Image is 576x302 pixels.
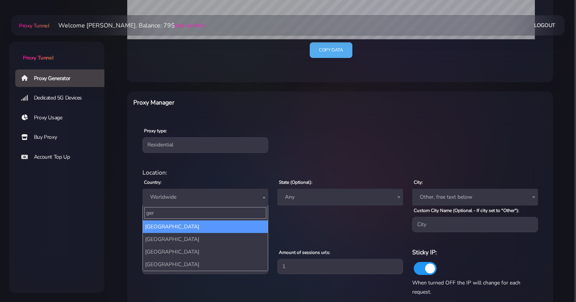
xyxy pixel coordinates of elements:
[143,246,268,258] li: [GEOGRAPHIC_DATA]
[23,54,53,61] span: Proxy Tunnel
[279,179,312,186] label: State (Optional):
[143,220,268,233] li: [GEOGRAPHIC_DATA]
[277,189,403,206] span: Any
[19,22,49,29] span: Proxy Tunnel
[138,238,542,247] div: Proxy Settings:
[534,18,555,32] a: Logout
[15,129,110,146] a: Buy Proxy
[412,217,538,232] input: City
[49,21,204,30] li: Welcome [PERSON_NAME]. Balance: 79$
[15,148,110,166] a: Account Top Up
[15,89,110,107] a: Dedicated 5G Devices
[18,19,49,32] a: Proxy Tunnel
[279,249,330,256] label: Amount of sessions urls:
[414,207,519,214] label: Custom City Name (Optional - If city set to "Other"):
[133,98,371,108] h6: Proxy Manager
[144,207,266,219] input: Search
[412,279,520,296] span: When turned OFF the IP will change for each request.
[175,21,204,29] a: (top-up here)
[143,233,268,246] li: [GEOGRAPHIC_DATA]
[144,179,162,186] label: Country:
[539,265,566,292] iframe: Webchat Widget
[147,192,264,202] span: Worldwide
[143,258,268,271] li: [GEOGRAPHIC_DATA]
[310,42,352,58] a: Copy data
[15,109,110,127] a: Proxy Usage
[9,42,104,62] a: Proxy Tunnel
[412,189,538,206] span: Other, free text below
[417,192,533,202] span: Other, free text below
[15,69,110,87] a: Proxy Generator
[282,192,398,202] span: Any
[142,189,268,206] span: Worldwide
[138,168,542,177] div: Location:
[412,247,538,257] h6: Sticky IP:
[414,179,423,186] label: City:
[144,127,167,134] label: Proxy type:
